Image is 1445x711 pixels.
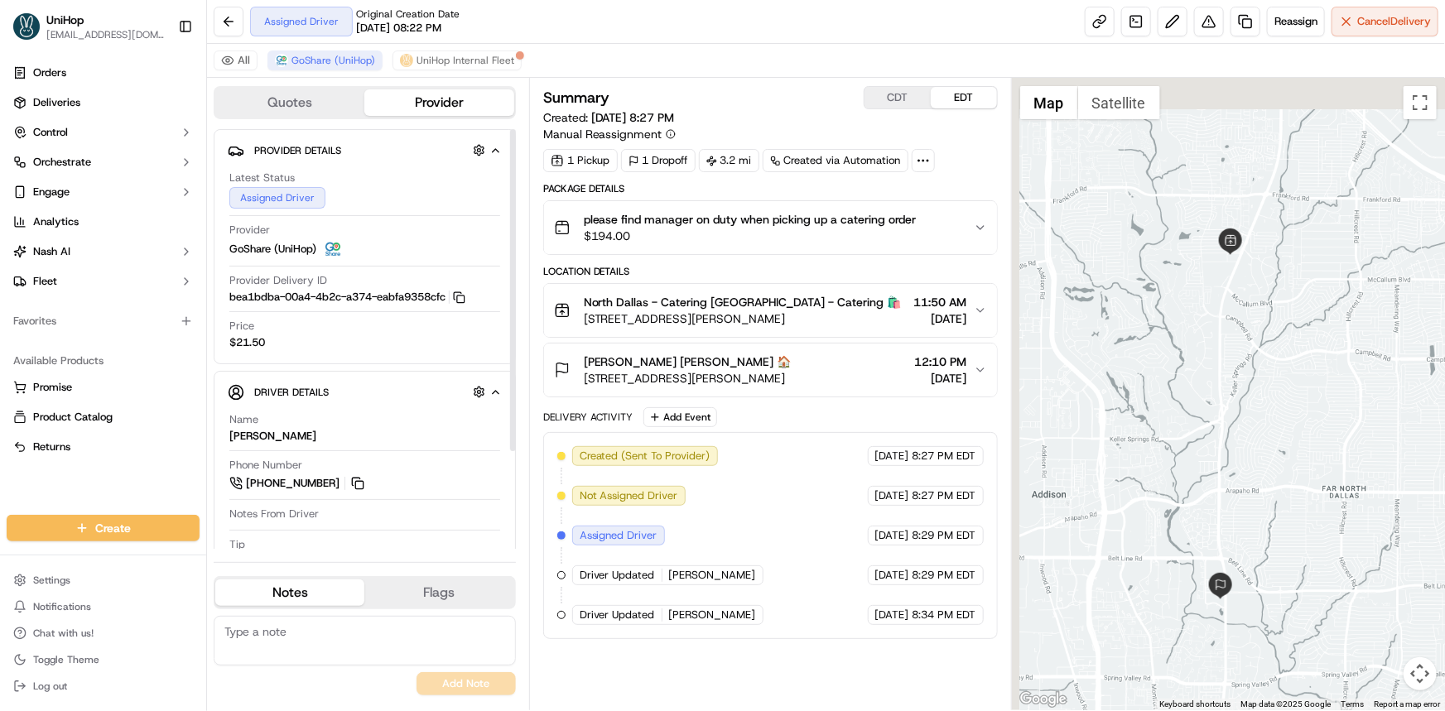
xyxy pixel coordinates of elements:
[33,380,72,395] span: Promise
[7,119,200,146] button: Control
[229,223,270,238] span: Provider
[229,273,327,288] span: Provider Delivery ID
[33,185,70,199] span: Engage
[913,488,976,503] span: 8:27 PM EDT
[621,149,696,172] div: 1 Dropoff
[7,569,200,592] button: Settings
[228,137,502,164] button: Provider Details
[543,90,610,105] h3: Summary
[46,12,84,28] button: UniHop
[913,449,976,464] span: 8:27 PM EDT
[875,449,909,464] span: [DATE]
[580,528,657,543] span: Assigned Driver
[229,507,319,521] span: Notes From Driver
[584,310,902,327] span: [STREET_ADDRESS][PERSON_NAME]
[544,284,997,337] button: North Dallas - Catering [GEOGRAPHIC_DATA] - Catering 🛍️[STREET_ADDRESS][PERSON_NAME]11:50 AM[DATE]
[763,149,908,172] a: Created via Automation
[1016,689,1071,710] a: Open this area in Google Maps (opens a new window)
[1332,7,1438,36] button: CancelDelivery
[33,65,66,80] span: Orders
[913,608,976,622] span: 8:34 PM EDT
[543,182,998,195] div: Package Details
[7,179,200,205] button: Engage
[7,238,200,265] button: Nash AI
[229,458,302,473] span: Phone Number
[51,301,176,315] span: Wisdom [PERSON_NAME]
[915,353,967,370] span: 12:10 PM
[580,568,655,583] span: Driver Updated
[1404,86,1437,119] button: Toggle fullscreen view
[33,244,70,259] span: Nash AI
[7,595,200,618] button: Notifications
[75,175,228,188] div: We're available if you need us!
[356,21,441,36] span: [DATE] 08:22 PM
[33,214,79,229] span: Analytics
[591,110,675,125] span: [DATE] 8:27 PM
[7,308,200,334] div: Favorites
[157,370,266,387] span: API Documentation
[17,17,50,50] img: Nash
[7,374,200,401] button: Promise
[17,286,43,318] img: Wisdom Oko
[254,386,329,399] span: Driver Details
[229,474,367,492] a: [PHONE_NUMBER]
[913,568,976,583] span: 8:29 PM EDT
[33,440,70,454] span: Returns
[33,125,68,140] span: Control
[1159,699,1231,710] button: Keyboard shortcuts
[282,163,301,183] button: Start new chat
[1404,657,1437,690] button: Map camera controls
[875,528,909,543] span: [DATE]
[13,13,40,40] img: UniHop
[228,378,502,406] button: Driver Details
[33,600,91,613] span: Notifications
[7,648,200,671] button: Toggle Theme
[356,7,460,21] span: Original Creation Date
[1240,699,1331,709] span: Map data ©2025 Google
[1341,699,1364,709] a: Terms (opens in new tab)
[584,211,917,228] span: please find manager on duty when picking up a catering order
[229,319,254,334] span: Price
[875,608,909,622] span: [DATE]
[699,149,759,172] div: 3.2 mi
[875,568,909,583] span: [DATE]
[33,653,99,666] span: Toggle Theme
[417,54,514,67] span: UniHop Internal Fleet
[1274,14,1317,29] span: Reassign
[865,87,931,108] button: CDT
[229,171,295,185] span: Latest Status
[543,126,662,142] span: Manual Reassignment
[323,239,343,259] img: goshare_logo.png
[7,268,200,295] button: Fleet
[291,54,375,67] span: GoShare (UniHop)
[17,241,43,267] img: Grace Nketiah
[13,410,193,425] a: Product Catalog
[35,158,65,188] img: 9188753566659_6852d8bf1fb38e338040_72.png
[543,126,676,142] button: Manual Reassignment
[7,348,200,374] div: Available Products
[180,301,185,315] span: •
[33,155,91,170] span: Orchestrate
[580,449,710,464] span: Created (Sent To Provider)
[33,274,57,289] span: Fleet
[7,404,200,430] button: Product Catalog
[393,50,522,70] button: UniHop Internal Fleet
[33,680,67,693] span: Log out
[13,440,193,454] a: Returns
[914,294,967,310] span: 11:50 AM
[7,89,200,116] a: Deliveries
[584,228,917,244] span: $194.00
[137,257,143,270] span: •
[543,411,633,424] div: Delivery Activity
[46,28,165,41] button: [EMAIL_ADDRESS][DOMAIN_NAME]
[1374,699,1440,709] a: Report a map error
[1078,86,1160,119] button: Show satellite imagery
[669,608,756,622] span: [PERSON_NAME]
[10,363,133,393] a: 📗Knowledge Base
[75,158,272,175] div: Start new chat
[215,579,364,606] button: Notes
[7,149,200,175] button: Orchestrate
[544,343,997,396] button: [PERSON_NAME] [PERSON_NAME] 🏠[STREET_ADDRESS][PERSON_NAME]12:10 PM[DATE]
[229,429,316,444] div: [PERSON_NAME]
[913,528,976,543] span: 8:29 PM EDT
